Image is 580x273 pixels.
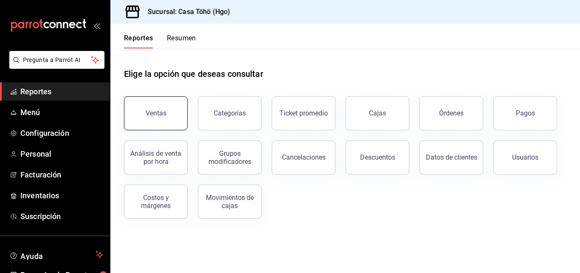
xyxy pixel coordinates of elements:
[426,153,477,161] div: Datos de clientes
[346,96,409,130] a: Cajas
[146,109,166,117] div: Ventas
[369,108,386,118] div: Cajas
[20,190,103,201] span: Inventarios
[124,141,188,174] button: Análisis de venta por hora
[272,96,335,130] button: Ticket promedio
[20,169,103,180] span: Facturación
[198,141,262,174] button: Grupos modificadores
[493,96,557,130] button: Pagos
[360,153,395,161] div: Descuentos
[130,194,182,210] div: Costos y márgenes
[203,194,256,210] div: Movimientos de cajas
[9,51,104,69] button: Pregunta a Parrot AI
[198,185,262,219] button: Movimientos de cajas
[23,56,91,65] span: Pregunta a Parrot AI
[20,148,103,160] span: Personal
[420,96,483,130] button: Órdenes
[198,96,262,130] button: Categorías
[516,109,535,117] div: Pagos
[493,141,557,174] button: Usuarios
[512,153,538,161] div: Usuarios
[282,153,326,161] div: Cancelaciones
[203,149,256,166] div: Grupos modificadores
[272,141,335,174] button: Cancelaciones
[20,250,92,260] span: Ayuda
[20,127,103,139] span: Configuración
[439,109,464,117] div: Órdenes
[346,141,409,174] button: Descuentos
[420,141,483,174] button: Datos de clientes
[279,109,328,117] div: Ticket promedio
[167,34,196,48] button: Resumen
[20,86,103,97] span: Reportes
[124,185,188,219] button: Costos y márgenes
[124,34,153,48] button: Reportes
[130,149,182,166] div: Análisis de venta por hora
[124,34,196,48] div: navigation tabs
[124,96,188,130] button: Ventas
[141,7,230,17] h3: Sucursal: Casa Töhö (Hgo)
[20,107,103,118] span: Menú
[124,68,263,80] h1: Elige la opción que deseas consultar
[6,62,104,70] a: Pregunta a Parrot AI
[93,22,100,29] button: open_drawer_menu
[20,211,103,222] span: Suscripción
[214,109,246,117] div: Categorías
